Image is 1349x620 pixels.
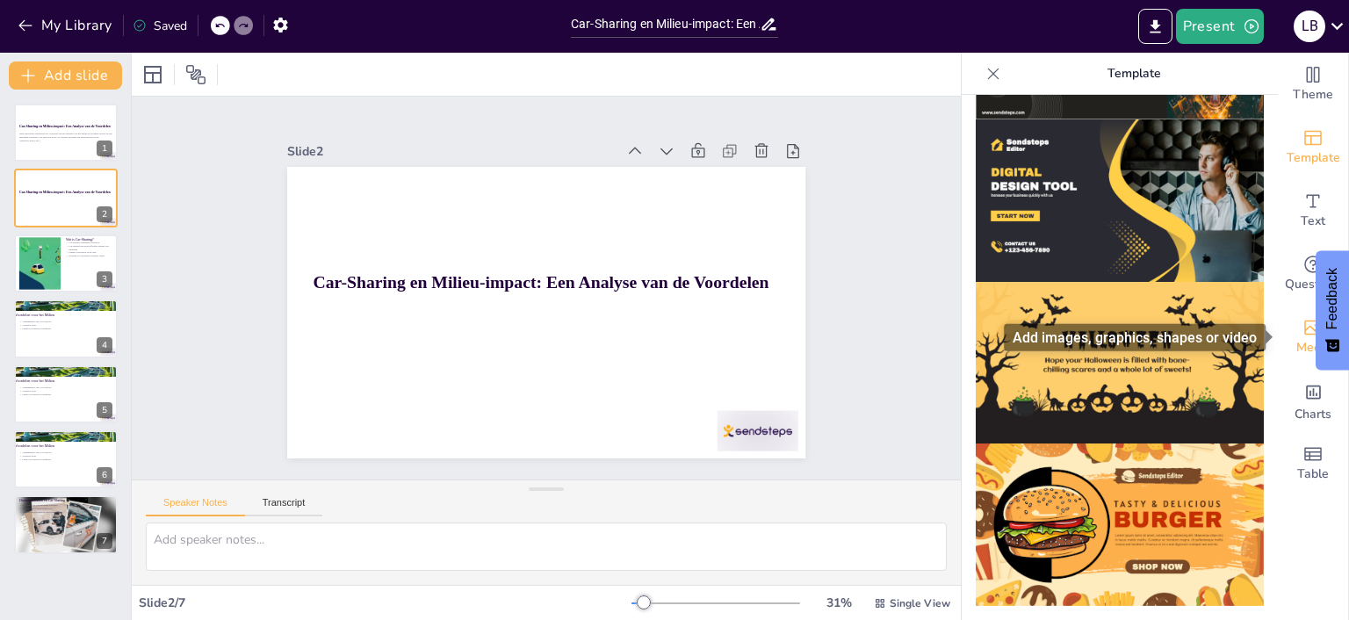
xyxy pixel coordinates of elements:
p: Lagere ecologische voetafdruk. [19,327,112,330]
span: Questions [1285,275,1342,294]
div: Add a table [1278,432,1348,495]
p: Schonere lucht. [19,389,112,393]
p: Milieubewust gedrag stimuleren. [19,508,112,511]
p: Toegang tot voertuigen wanneer nodig. [66,254,112,257]
div: Change the overall theme [1278,53,1348,116]
span: Theme [1293,85,1333,105]
img: thumb-14.png [976,443,1264,606]
div: Saved [133,18,187,34]
button: Present [1176,9,1264,44]
button: Feedback - Show survey [1316,250,1349,370]
strong: Car-Sharing en Milieu-impact: Een Analyse van de Voordelen [19,125,111,128]
p: Deze presentatie onderzoekt de voordelen van car-sharing voor het milieu en de impact ervan op ee... [19,133,112,139]
span: Charts [1295,405,1331,424]
div: Add images, graphics, shapes or video [1004,324,1266,351]
p: Voordelen voor het Milieu [15,443,117,449]
div: Get real-time input from your audience [1278,242,1348,306]
p: Lagere ecologische voetafdruk. [19,458,112,461]
span: Table [1297,465,1329,484]
strong: Car-Sharing en Milieu-impact: Een Analyse van de Voordelen [19,191,111,194]
span: Feedback [1324,268,1340,329]
span: Text [1301,212,1325,231]
span: Media [1296,338,1331,357]
p: Wat is Car-Sharing? [66,237,112,242]
p: Vermindering van CO2-uitstoot. [19,386,112,389]
div: Add text boxes [1278,179,1348,242]
div: 7 [14,495,118,553]
p: Minder voertuigen op de weg. [66,251,112,255]
p: Gebruik van alternatieve vervoersmiddelen. [19,510,112,514]
div: Slide 2 / 7 [139,595,631,611]
button: Transcript [245,497,323,516]
p: Voordelen voor het Milieu [15,313,117,318]
p: Schonere lucht. [19,454,112,458]
button: Export to PowerPoint [1138,9,1172,44]
div: 3 [97,271,112,287]
div: https://cdn.sendsteps.com/images/logo/sendsteps_logo_white.pnghttps://cdn.sendsteps.com/images/lo... [14,104,118,162]
div: 6 [97,467,112,483]
div: https://cdn.sendsteps.com/images/logo/sendsteps_logo_white.pnghttps://cdn.sendsteps.com/images/lo... [14,365,118,423]
img: thumb-13.png [976,282,1264,444]
p: Generated with [URL] [19,139,112,142]
p: Car-sharing bevordert efficiënt gebruik van middelen. [66,244,112,250]
p: Schonere lucht. [19,323,112,327]
p: Bijdragen aan een duurzame toekomst. [19,504,112,508]
p: Template [1007,53,1260,95]
div: Slide 2 [302,117,631,168]
div: 7 [97,533,112,549]
img: thumb-12.png [976,119,1264,282]
div: Add images, graphics, shapes or video [1278,306,1348,369]
button: Add slide [9,61,122,90]
p: Vermindering van CO2-uitstoot. [19,321,112,324]
div: 2 [97,206,112,222]
span: Position [185,64,206,85]
span: Single View [890,596,950,610]
div: 31 % [818,595,860,611]
div: 5 [97,402,112,418]
div: Add ready made slides [1278,116,1348,179]
div: https://cdn.sendsteps.com/images/logo/sendsteps_logo_white.pnghttps://cdn.sendsteps.com/images/lo... [14,299,118,357]
button: My Library [13,11,119,40]
div: 1 [97,141,112,156]
div: 4 [97,337,112,353]
p: Duurzaam Leven en Car-Sharing [19,498,112,503]
p: Voordelen voor het Milieu [15,378,117,383]
span: Template [1287,148,1340,168]
div: Add charts and graphs [1278,369,1348,432]
p: Vermindering van CO2-uitstoot. [19,451,112,455]
div: https://cdn.sendsteps.com/images/logo/sendsteps_logo_white.pnghttps://cdn.sendsteps.com/images/lo... [14,169,118,227]
strong: Car-Sharing en Milieu-impact: Een Analyse van de Voordelen [314,249,768,315]
div: https://cdn.sendsteps.com/images/logo/sendsteps_logo_white.pnghttps://cdn.sendsteps.com/images/lo... [14,234,118,292]
p: Car-sharing vermindert autobezit. [66,242,112,245]
input: Insert title [571,11,760,37]
div: Layout [139,61,167,89]
p: Lagere ecologische voetafdruk. [19,392,112,395]
button: L B [1294,9,1325,44]
button: Speaker Notes [146,497,245,516]
div: https://cdn.sendsteps.com/images/logo/sendsteps_logo_white.pnghttps://cdn.sendsteps.com/images/lo... [14,430,118,488]
div: L B [1294,11,1325,42]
